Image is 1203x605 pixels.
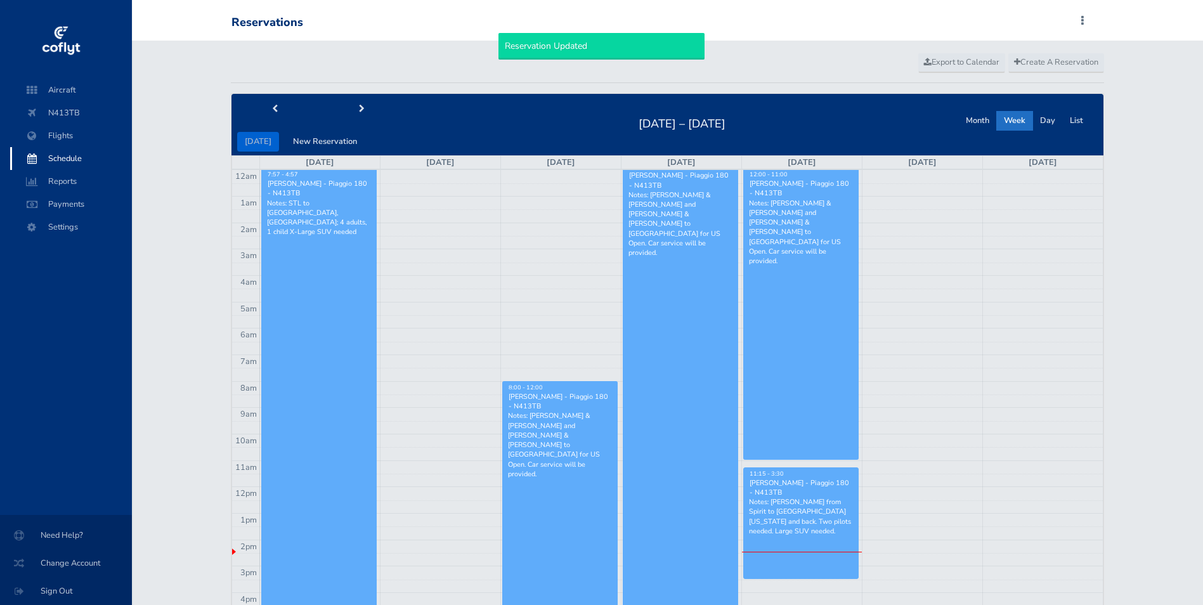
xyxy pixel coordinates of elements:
[240,224,257,235] span: 2am
[240,382,257,394] span: 8am
[235,435,257,446] span: 10am
[788,157,816,168] a: [DATE]
[23,216,119,238] span: Settings
[268,171,298,178] span: 7:57 - 4:57
[958,111,997,131] button: Month
[508,411,612,479] p: Notes: [PERSON_NAME] & [PERSON_NAME] and [PERSON_NAME] & [PERSON_NAME] to [GEOGRAPHIC_DATA] for U...
[1062,111,1091,131] button: List
[285,132,365,152] button: New Reservation
[498,33,705,60] div: Reservation Updated
[240,197,257,209] span: 1am
[23,79,119,101] span: Aircraft
[240,514,257,526] span: 1pm
[918,53,1005,72] a: Export to Calendar
[267,198,371,237] p: Notes: STL to [GEOGRAPHIC_DATA], [GEOGRAPHIC_DATA]; 4 adults, 1 child X-Large SUV needed
[628,171,732,190] div: [PERSON_NAME] - Piaggio 180 - N413TB
[23,101,119,124] span: N413TB
[508,392,612,411] div: [PERSON_NAME] - Piaggio 180 - N413TB
[749,478,853,497] div: [PERSON_NAME] - Piaggio 180 - N413TB
[235,462,257,473] span: 11am
[15,552,117,575] span: Change Account
[240,250,257,261] span: 3am
[1014,56,1098,68] span: Create A Reservation
[628,190,732,258] p: Notes: [PERSON_NAME] & [PERSON_NAME] and [PERSON_NAME] & [PERSON_NAME] to [GEOGRAPHIC_DATA] for U...
[547,157,575,168] a: [DATE]
[40,22,82,60] img: coflyt logo
[235,171,257,182] span: 12am
[306,157,334,168] a: [DATE]
[996,111,1033,131] button: Week
[631,114,733,131] h2: [DATE] – [DATE]
[1008,53,1104,72] a: Create A Reservation
[1029,157,1057,168] a: [DATE]
[240,594,257,605] span: 4pm
[231,100,319,119] button: prev
[240,329,257,341] span: 6am
[240,276,257,288] span: 4am
[267,179,371,198] div: [PERSON_NAME] - Piaggio 180 - N413TB
[240,567,257,578] span: 3pm
[23,124,119,147] span: Flights
[426,157,455,168] a: [DATE]
[318,100,406,119] button: next
[231,16,303,30] div: Reservations
[749,179,853,198] div: [PERSON_NAME] - Piaggio 180 - N413TB
[667,157,696,168] a: [DATE]
[240,303,257,315] span: 5am
[1032,111,1063,131] button: Day
[749,198,853,266] p: Notes: [PERSON_NAME] & [PERSON_NAME] and [PERSON_NAME] & [PERSON_NAME] to [GEOGRAPHIC_DATA] for U...
[237,132,279,152] button: [DATE]
[240,356,257,367] span: 7am
[240,541,257,552] span: 2pm
[924,56,999,68] span: Export to Calendar
[23,147,119,170] span: Schedule
[235,488,257,499] span: 12pm
[750,470,784,478] span: 11:15 - 3:30
[240,408,257,420] span: 9am
[15,524,117,547] span: Need Help?
[23,170,119,193] span: Reports
[908,157,937,168] a: [DATE]
[15,580,117,602] span: Sign Out
[509,384,543,391] span: 8:00 - 12:00
[749,497,853,536] p: Notes: [PERSON_NAME] from Spirit to [GEOGRAPHIC_DATA][US_STATE] and back. Two pilots needed. Larg...
[23,193,119,216] span: Payments
[750,171,788,178] span: 12:00 - 11:00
